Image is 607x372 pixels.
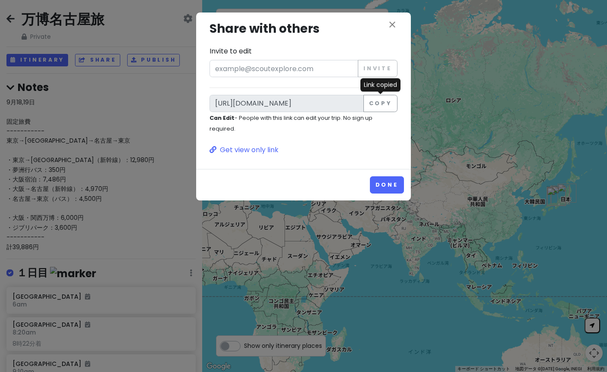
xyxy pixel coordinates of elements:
strong: Can Edit [210,114,235,122]
a: Get view only link [210,144,397,156]
button: Copy [363,95,397,112]
input: Link to edit [210,95,364,112]
i: close [387,19,397,30]
button: Invite [358,60,397,77]
div: Link copied [360,78,400,91]
button: close [387,19,397,31]
h3: Share with others [210,19,397,39]
label: Invite to edit [210,46,252,57]
input: example@scoutexplore.com [210,60,358,77]
button: Done [370,176,404,193]
small: - People with this link can edit your trip. No sign up required. [210,114,372,133]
